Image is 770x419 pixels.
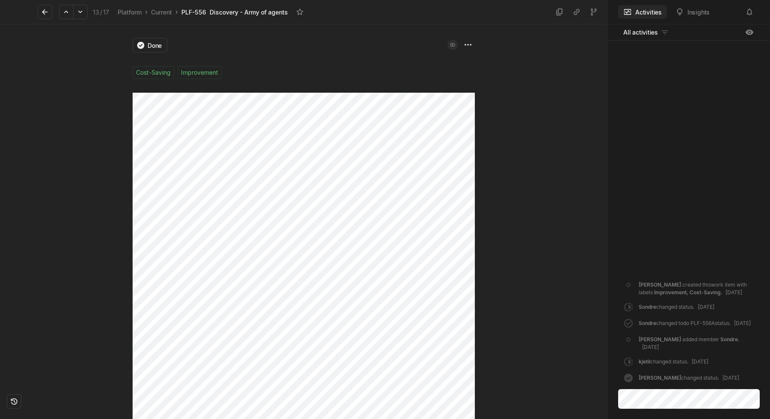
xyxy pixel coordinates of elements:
span: All activities [623,28,658,37]
span: Sondre [720,336,738,343]
div: › [175,8,178,16]
div: changed todo PLF-556A status. [639,319,751,329]
span: [DATE] [692,358,708,365]
span: Sondre [639,320,656,326]
span: Improvement [181,67,218,79]
div: changed status . [639,374,739,384]
span: / [100,9,102,16]
button: Done [133,38,167,53]
div: 13 17 [93,8,109,17]
a: Platform [116,6,143,18]
span: [PERSON_NAME] [639,281,681,288]
span: Improvement, Cost-Saving [654,289,721,296]
div: added member . [639,336,755,351]
div: Discovery - Army of agents [210,8,288,17]
span: SD [450,40,455,50]
span: Cost-Saving [136,67,171,79]
span: [PERSON_NAME] [639,375,681,381]
div: PLF-556 [181,8,206,17]
div: created this work item with labels . [639,281,755,296]
a: Current [149,6,174,18]
button: All activities [618,26,674,39]
div: changed status . [639,358,708,367]
span: [DATE] [723,375,739,381]
div: › [145,8,148,16]
button: Insights [670,5,715,19]
span: kjetil [639,358,650,365]
span: [DATE] [726,289,742,296]
div: changed status . [639,303,714,313]
button: Activities [618,5,667,19]
div: Platform [118,8,142,17]
span: Sondre [639,304,656,310]
span: [PERSON_NAME] [639,336,681,343]
span: [DATE] [642,344,659,350]
span: [DATE] [698,304,714,310]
